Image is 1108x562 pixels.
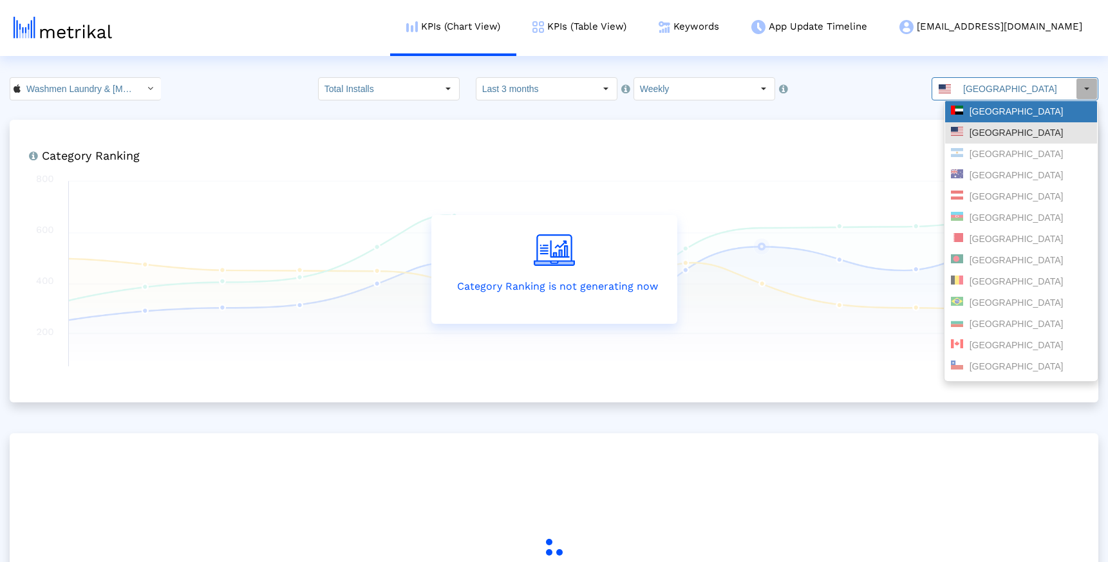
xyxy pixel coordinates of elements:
div: [GEOGRAPHIC_DATA] [951,169,1091,182]
div: [GEOGRAPHIC_DATA] [951,106,1091,118]
div: [GEOGRAPHIC_DATA] [951,212,1091,224]
img: kpi-table-menu-icon.png [532,21,544,33]
img: keywords.png [659,21,670,33]
div: [GEOGRAPHIC_DATA] [951,276,1091,288]
div: Select [437,78,459,100]
img: create-report [534,234,575,266]
div: Select [595,78,617,100]
img: my-account-menu-icon.png [899,20,914,34]
div: [GEOGRAPHIC_DATA] [951,339,1091,351]
div: [GEOGRAPHIC_DATA] [951,127,1091,139]
div: Select [1076,78,1098,100]
img: metrical-logo-light.png [14,17,112,39]
img: app-update-menu-icon.png [751,20,765,34]
div: [GEOGRAPHIC_DATA] [951,191,1091,203]
div: [GEOGRAPHIC_DATA] [951,254,1091,267]
div: [GEOGRAPHIC_DATA] [951,361,1091,373]
p: Category Ranking is not generating now [451,279,658,294]
div: Select [139,78,161,100]
div: [GEOGRAPHIC_DATA] [951,233,1091,245]
img: kpi-chart-menu-icon.png [406,21,418,32]
div: [GEOGRAPHIC_DATA] [951,297,1091,309]
h6: Category Ranking [35,145,1073,163]
div: Select [753,78,775,100]
div: [GEOGRAPHIC_DATA] [951,318,1091,330]
div: [GEOGRAPHIC_DATA] [951,148,1091,160]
